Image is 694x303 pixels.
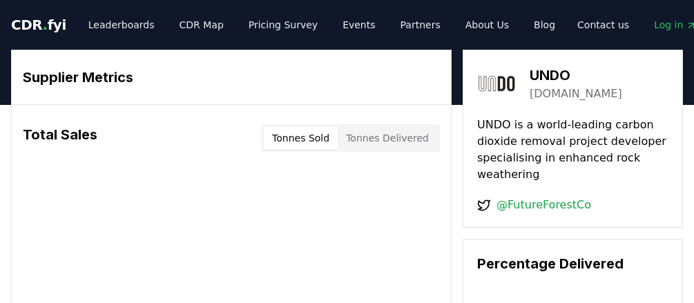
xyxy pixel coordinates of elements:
[23,67,440,88] h3: Supplier Metrics
[454,12,520,37] a: About Us
[530,65,622,86] h3: UNDO
[477,64,516,103] img: UNDO-logo
[338,127,437,149] button: Tonnes Delivered
[11,17,66,33] span: CDR fyi
[168,12,235,37] a: CDR Map
[497,197,591,213] a: @FutureForestCo
[11,15,66,35] a: CDR.fyi
[523,12,566,37] a: Blog
[23,124,97,152] h3: Total Sales
[238,12,329,37] a: Pricing Survey
[477,117,668,183] p: UNDO is a world-leading carbon dioxide removal project developer specialising in enhanced rock we...
[77,12,566,37] nav: Main
[43,17,48,33] span: .
[331,12,386,37] a: Events
[264,127,338,149] button: Tonnes Sold
[389,12,452,37] a: Partners
[77,12,166,37] a: Leaderboards
[530,86,622,102] a: [DOMAIN_NAME]
[566,12,640,37] a: Contact us
[477,253,668,274] h3: Percentage Delivered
